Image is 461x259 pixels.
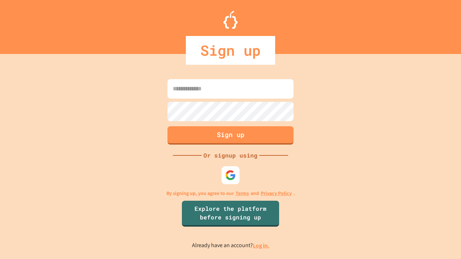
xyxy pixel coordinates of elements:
[225,170,236,181] img: google-icon.svg
[166,190,295,197] p: By signing up, you agree to our and .
[192,241,269,250] p: Already have an account?
[202,151,259,160] div: Or signup using
[236,190,249,197] a: Terms
[253,242,269,249] a: Log in.
[223,11,238,29] img: Logo.svg
[261,190,292,197] a: Privacy Policy
[431,230,454,252] iframe: chat widget
[167,126,294,145] button: Sign up
[186,36,275,65] div: Sign up
[182,201,279,227] a: Explore the platform before signing up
